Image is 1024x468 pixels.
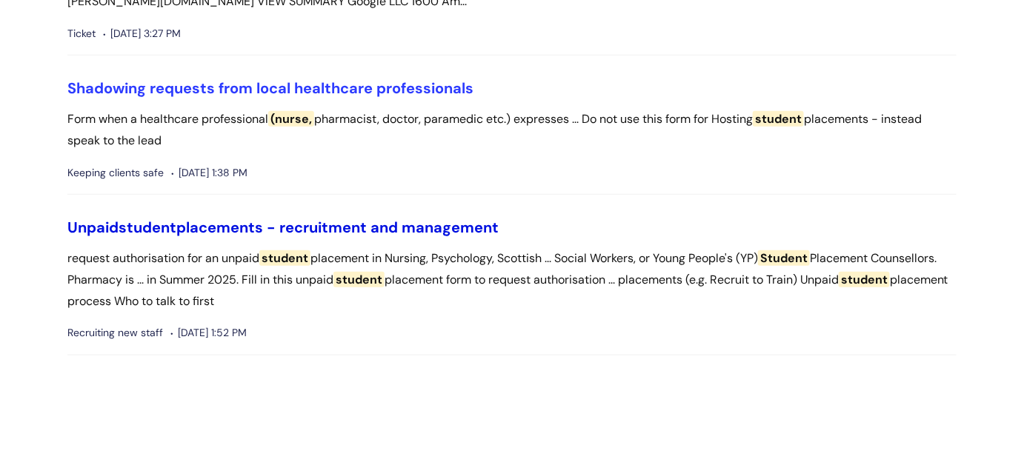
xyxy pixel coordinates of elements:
[67,218,499,237] a: Unpaidstudentplacements - recruitment and management
[333,272,385,287] span: student
[67,248,957,312] p: request authorisation for an unpaid placement in Nursing, Psychology, Scottish ... Social Workers...
[119,218,176,237] span: student
[170,324,247,342] span: [DATE] 1:52 PM
[171,164,247,182] span: [DATE] 1:38 PM
[259,250,310,266] span: student
[67,24,96,43] span: Ticket
[753,111,804,127] span: student
[67,109,957,152] p: Form when a healthcare professional pharmacist, doctor, paramedic etc.) expresses ... Do not use ...
[67,324,163,342] span: Recruiting new staff
[67,78,473,98] a: Shadowing requests from local healthcare professionals
[268,111,314,127] span: (nurse,
[103,24,181,43] span: [DATE] 3:27 PM
[758,250,810,266] span: Student
[839,272,890,287] span: student
[67,164,164,182] span: Keeping clients safe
